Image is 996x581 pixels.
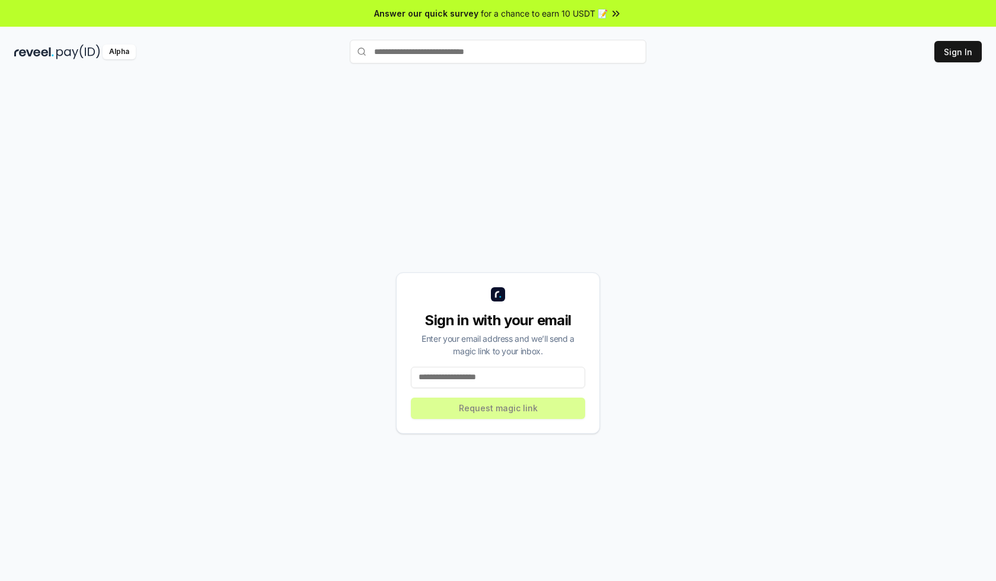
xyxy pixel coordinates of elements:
[103,45,136,59] div: Alpha
[491,287,505,301] img: logo_small
[56,45,100,59] img: pay_id
[934,41,982,62] button: Sign In
[374,7,478,20] span: Answer our quick survey
[411,332,585,357] div: Enter your email address and we’ll send a magic link to your inbox.
[481,7,608,20] span: for a chance to earn 10 USDT 📝
[14,45,54,59] img: reveel_dark
[411,311,585,330] div: Sign in with your email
